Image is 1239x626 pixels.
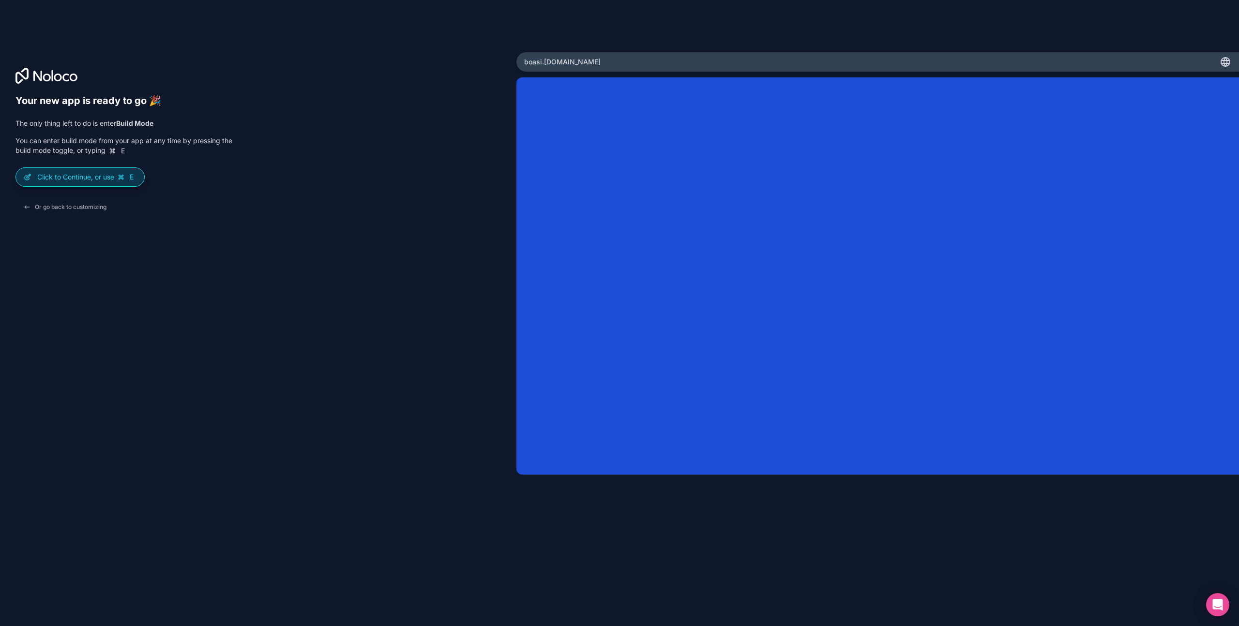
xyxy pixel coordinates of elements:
h6: Your new app is ready to go 🎉 [15,95,232,107]
button: Or go back to customizing [15,198,114,216]
span: E [119,147,127,155]
span: boasi .[DOMAIN_NAME] [524,57,601,67]
p: You can enter build mode from your app at any time by pressing the build mode toggle, or typing [15,136,232,156]
iframe: App Preview [516,77,1239,475]
span: E [128,173,136,181]
div: Open Intercom Messenger [1206,593,1229,616]
p: The only thing left to do is enter [15,119,232,128]
strong: Build Mode [116,119,153,127]
p: Click to Continue, or use [37,172,136,182]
